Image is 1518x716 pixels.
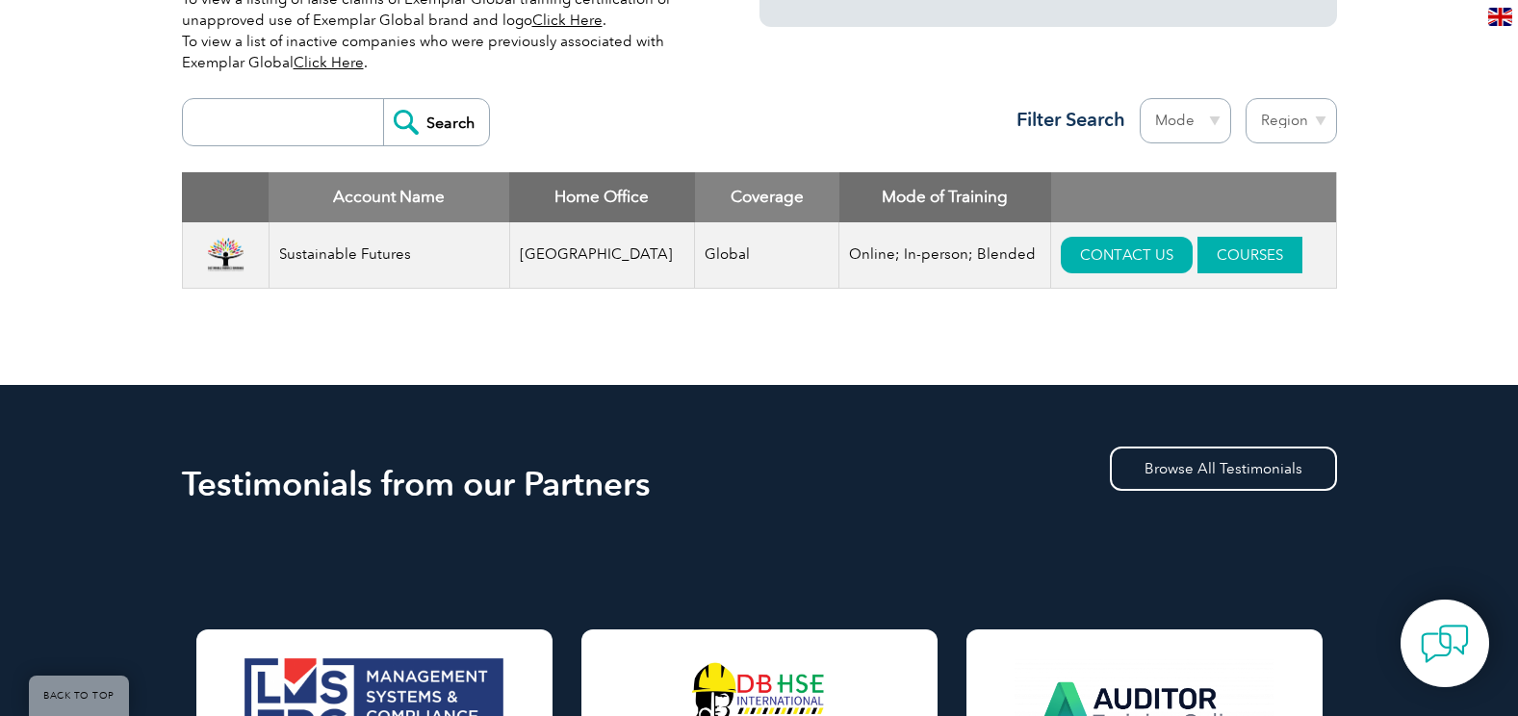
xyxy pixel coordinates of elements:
[1005,108,1125,132] h3: Filter Search
[695,172,839,222] th: Coverage: activate to sort column ascending
[269,172,509,222] th: Account Name: activate to sort column descending
[182,469,1337,499] h2: Testimonials from our Partners
[1197,237,1302,273] a: COURSES
[1061,237,1193,273] a: CONTACT US
[509,172,695,222] th: Home Office: activate to sort column ascending
[695,222,839,289] td: Global
[269,222,509,289] td: Sustainable Futures
[29,676,129,716] a: BACK TO TOP
[193,237,259,273] img: 92933d1f-5330-ee11-bdf4-000d3ae1a86f-logo.png
[1488,8,1512,26] img: en
[839,222,1051,289] td: Online; In-person; Blended
[839,172,1051,222] th: Mode of Training: activate to sort column ascending
[294,54,364,71] a: Click Here
[383,99,489,145] input: Search
[1110,447,1337,491] a: Browse All Testimonials
[1421,620,1469,668] img: contact-chat.png
[532,12,603,29] a: Click Here
[509,222,695,289] td: [GEOGRAPHIC_DATA]
[1051,172,1336,222] th: : activate to sort column ascending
